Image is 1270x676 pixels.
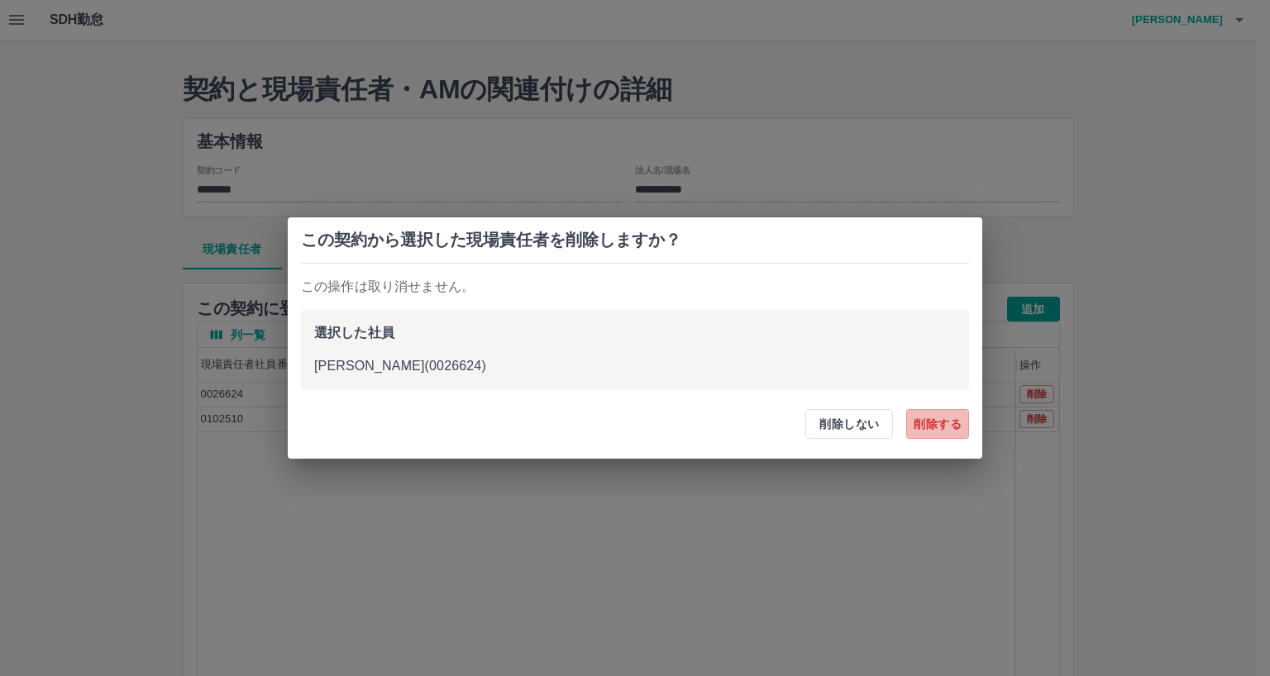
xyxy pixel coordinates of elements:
[906,409,969,439] button: 削除する
[301,277,969,297] p: この操作は取り消せません。
[301,231,969,250] h2: この契約から選択した現場責任者を削除しますか？
[805,409,893,439] button: 削除しない
[314,323,956,343] p: 選択した社員
[314,356,956,376] p: [PERSON_NAME] ( 0026624 )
